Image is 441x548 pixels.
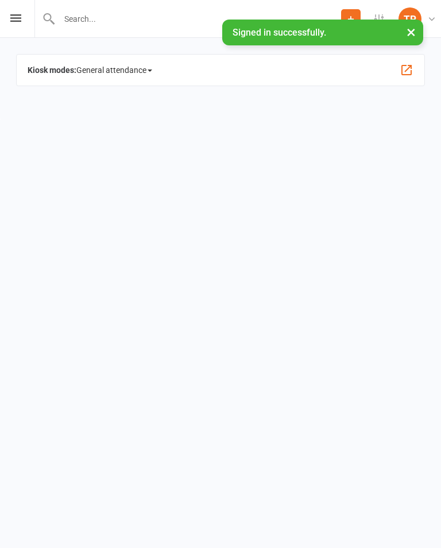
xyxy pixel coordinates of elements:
[76,61,152,79] span: General attendance
[28,65,76,75] strong: Kiosk modes:
[233,27,326,38] span: Signed in successfully.
[399,7,421,30] div: TP
[56,11,341,27] input: Search...
[401,20,421,44] button: ×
